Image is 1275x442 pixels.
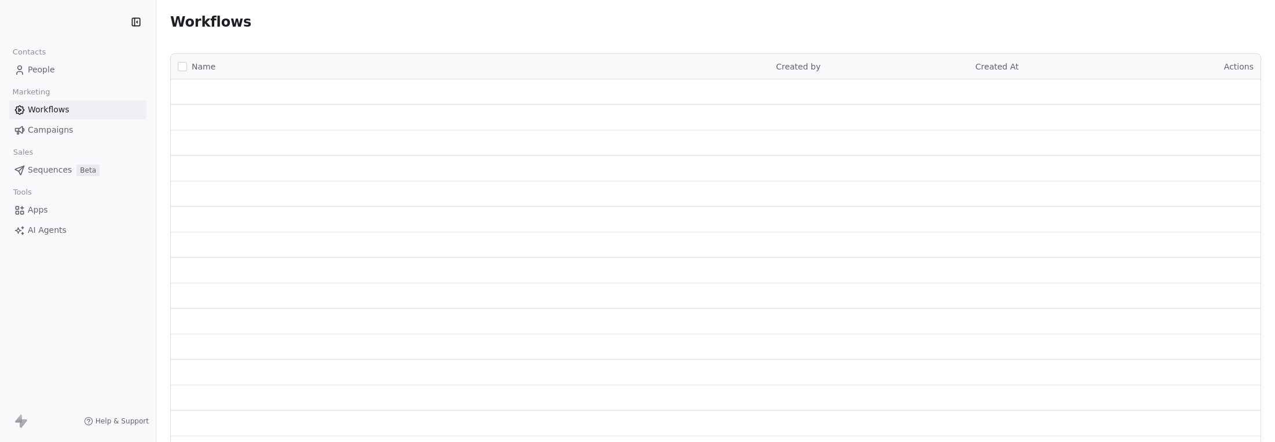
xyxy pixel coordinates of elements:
[28,124,73,136] span: Campaigns
[76,165,100,176] span: Beta
[96,417,149,426] span: Help & Support
[8,184,36,201] span: Tools
[28,204,48,216] span: Apps
[8,43,51,61] span: Contacts
[28,64,55,76] span: People
[776,62,820,71] span: Created by
[8,83,55,101] span: Marketing
[84,417,149,426] a: Help & Support
[8,144,38,161] span: Sales
[28,224,67,236] span: AI Agents
[192,61,215,73] span: Name
[28,164,72,176] span: Sequences
[1224,62,1254,71] span: Actions
[9,160,146,180] a: SequencesBeta
[170,14,251,30] span: Workflows
[9,200,146,220] a: Apps
[976,62,1019,71] span: Created At
[9,120,146,140] a: Campaigns
[9,60,146,79] a: People
[28,104,69,116] span: Workflows
[9,100,146,119] a: Workflows
[9,221,146,240] a: AI Agents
